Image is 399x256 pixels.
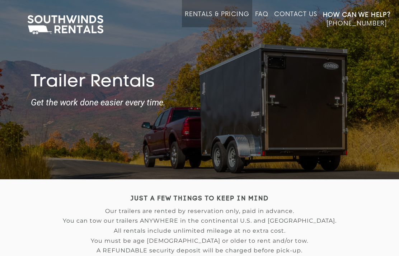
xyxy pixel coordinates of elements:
img: Southwinds Rentals Logo [24,14,107,36]
span: [PHONE_NUMBER] [327,20,387,27]
strong: How Can We Help? [323,11,391,19]
a: Contact Us [274,11,317,27]
p: Our trailers are rented by reservation only, paid in advance. [31,208,368,214]
a: How Can We Help? [PHONE_NUMBER] [323,11,391,27]
p: All rentals include unlimited mileage at no extra cost. [31,228,368,234]
strong: JUST A FEW THINGS TO KEEP IN MIND [131,196,269,202]
h1: Trailer Rentals [31,72,368,93]
p: You can tow our trailers ANYWHERE in the continental U.S. and [GEOGRAPHIC_DATA]. [31,218,368,224]
p: A REFUNDABLE security deposit will be charged before pick-up. [31,247,368,254]
p: You must be age [DEMOGRAPHIC_DATA] or older to rent and/or tow. [31,238,368,244]
a: FAQ [255,11,269,27]
a: Rentals & Pricing [185,11,249,27]
strong: Get the work done easier every time. [31,98,368,107]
